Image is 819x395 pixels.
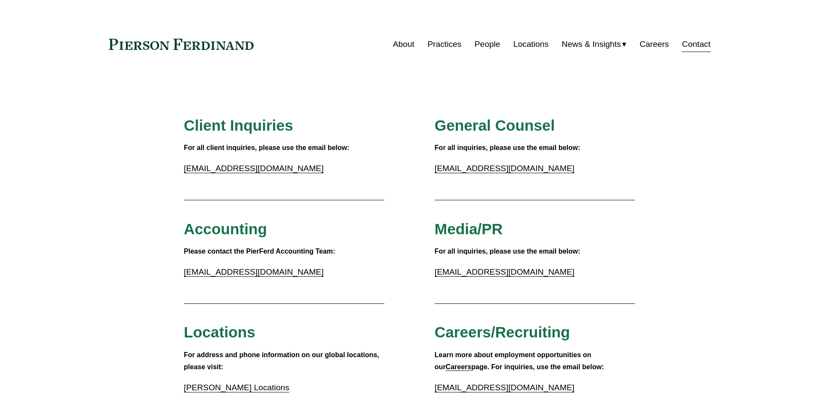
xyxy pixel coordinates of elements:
[184,144,350,151] strong: For all client inquiries, please use the email below:
[435,383,574,392] a: [EMAIL_ADDRESS][DOMAIN_NAME]
[435,267,574,276] a: [EMAIL_ADDRESS][DOMAIN_NAME]
[513,36,549,52] a: Locations
[184,351,381,371] strong: For address and phone information on our global locations, please visit:
[184,164,324,173] a: [EMAIL_ADDRESS][DOMAIN_NAME]
[435,220,503,237] span: Media/PR
[184,383,289,392] a: [PERSON_NAME] Locations
[435,117,555,134] span: General Counsel
[682,36,710,52] a: Contact
[184,117,293,134] span: Client Inquiries
[435,324,570,340] span: Careers/Recruiting
[562,36,627,52] a: folder dropdown
[427,36,461,52] a: Practices
[475,36,500,52] a: People
[562,37,621,52] span: News & Insights
[435,351,593,371] strong: Learn more about employment opportunities on our
[640,36,669,52] a: Careers
[393,36,414,52] a: About
[435,144,580,151] strong: For all inquiries, please use the email below:
[184,267,324,276] a: [EMAIL_ADDRESS][DOMAIN_NAME]
[435,164,574,173] a: [EMAIL_ADDRESS][DOMAIN_NAME]
[184,324,255,340] span: Locations
[435,248,580,255] strong: For all inquiries, please use the email below:
[184,248,335,255] strong: Please contact the PierFerd Accounting Team:
[184,220,267,237] span: Accounting
[471,363,604,371] strong: page. For inquiries, use the email below:
[446,363,472,371] a: Careers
